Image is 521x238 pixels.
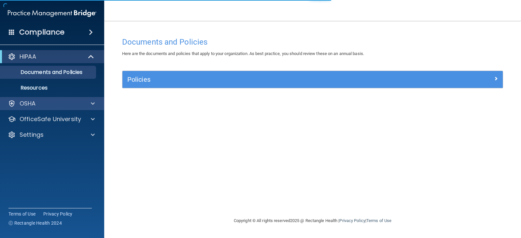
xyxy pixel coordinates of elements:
[8,220,62,226] span: Ⓒ Rectangle Health 2024
[8,53,94,61] a: HIPAA
[8,100,95,107] a: OSHA
[122,38,503,46] h4: Documents and Policies
[4,85,93,91] p: Resources
[43,211,73,217] a: Privacy Policy
[339,218,365,223] a: Privacy Policy
[366,218,391,223] a: Terms of Use
[127,76,403,83] h5: Policies
[4,69,93,76] p: Documents and Policies
[20,131,44,139] p: Settings
[122,51,364,56] span: Here are the documents and policies that apply to your organization. As best practice, you should...
[20,100,36,107] p: OSHA
[19,28,64,37] h4: Compliance
[408,195,513,221] iframe: Drift Widget Chat Controller
[8,115,95,123] a: OfficeSafe University
[8,131,95,139] a: Settings
[20,53,36,61] p: HIPAA
[194,210,431,231] div: Copyright © All rights reserved 2025 @ Rectangle Health | |
[20,115,81,123] p: OfficeSafe University
[8,211,35,217] a: Terms of Use
[8,7,96,20] img: PMB logo
[127,74,498,85] a: Policies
